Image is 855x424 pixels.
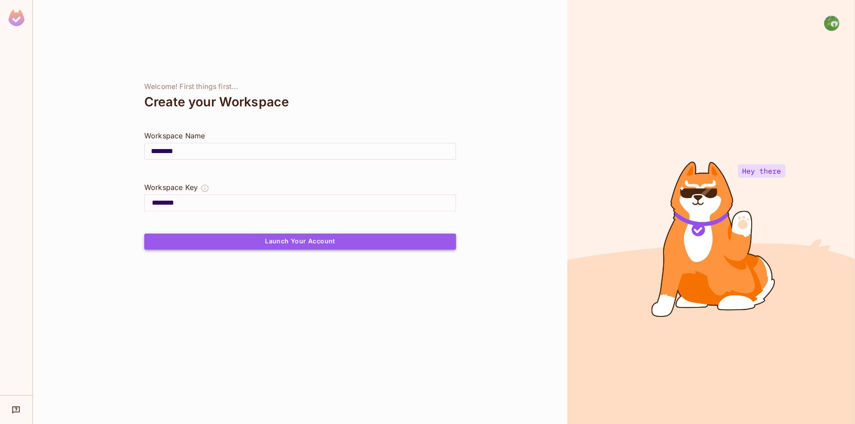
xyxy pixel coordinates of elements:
img: Minh Hằng Tô Thị [824,16,839,31]
img: SReyMgAAAABJRU5ErkJggg== [8,10,24,26]
button: Launch Your Account [144,234,456,250]
div: Workspace Key [144,182,198,193]
div: Welcome! First things first... [144,82,456,91]
button: The Workspace Key is unique, and serves as the identifier of your workspace. [200,182,209,194]
div: Workspace Name [144,130,456,141]
div: Help & Updates [6,401,26,419]
div: Create your Workspace [144,91,456,113]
